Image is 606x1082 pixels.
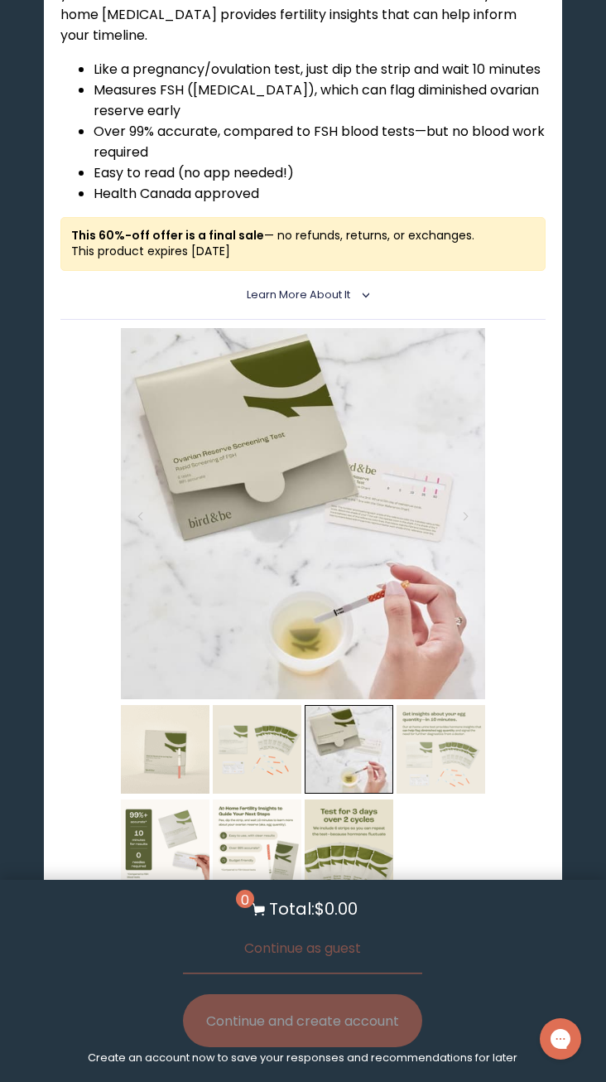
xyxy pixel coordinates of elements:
summary: Learn More About it < [247,287,358,302]
img: thumbnail image [121,705,209,794]
img: thumbnail image [213,705,301,794]
div: — no refunds, returns, or exchanges. This product expires [DATE] [60,217,546,271]
li: Over 99% accurate, compared to FSH blood tests—but no blood work required [94,121,546,162]
img: thumbnail image [305,799,393,888]
button: Continue and create account [183,994,422,1047]
li: Easy to read (no app needed!) [94,162,546,183]
img: thumbnail image [121,799,209,888]
img: thumbnail image [121,328,492,699]
img: thumbnail image [305,705,393,794]
span: 0 [236,890,254,908]
li: Health Canada approved [94,183,546,204]
i: < [355,291,370,299]
iframe: Gorgias live chat messenger [531,1012,589,1065]
li: Like a pregnancy/ovulation test, just dip the strip and wait 10 minutes [94,59,546,80]
img: thumbnail image [213,799,301,888]
li: Measures FSH ([MEDICAL_DATA]), which can flag diminished ovarian reserve early [94,80,546,121]
p: Create an account now to save your responses and recommendations for later [88,1051,517,1065]
img: thumbnail image [397,705,485,794]
span: Learn More About it [247,287,350,302]
p: Total: $0.00 [269,896,358,921]
strong: This 60%-off offer is a final sale [71,227,264,244]
button: Continue as guest [183,921,422,974]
